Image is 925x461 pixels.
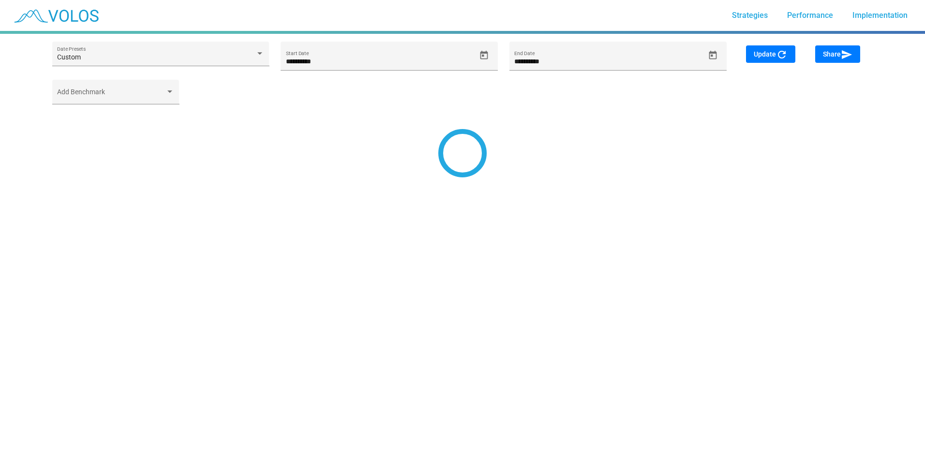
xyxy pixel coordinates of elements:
a: Strategies [724,7,776,24]
span: Implementation [852,11,908,20]
button: Open calendar [704,47,721,64]
span: Strategies [732,11,768,20]
span: Performance [787,11,833,20]
mat-icon: refresh [776,49,788,60]
img: blue_transparent.png [8,3,104,28]
span: Custom [57,53,81,61]
button: Update [746,45,795,63]
mat-icon: send [841,49,852,60]
button: Share [815,45,860,63]
button: Open calendar [476,47,492,64]
span: Share [823,50,852,58]
a: Performance [779,7,841,24]
span: Update [754,50,788,58]
a: Implementation [845,7,915,24]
